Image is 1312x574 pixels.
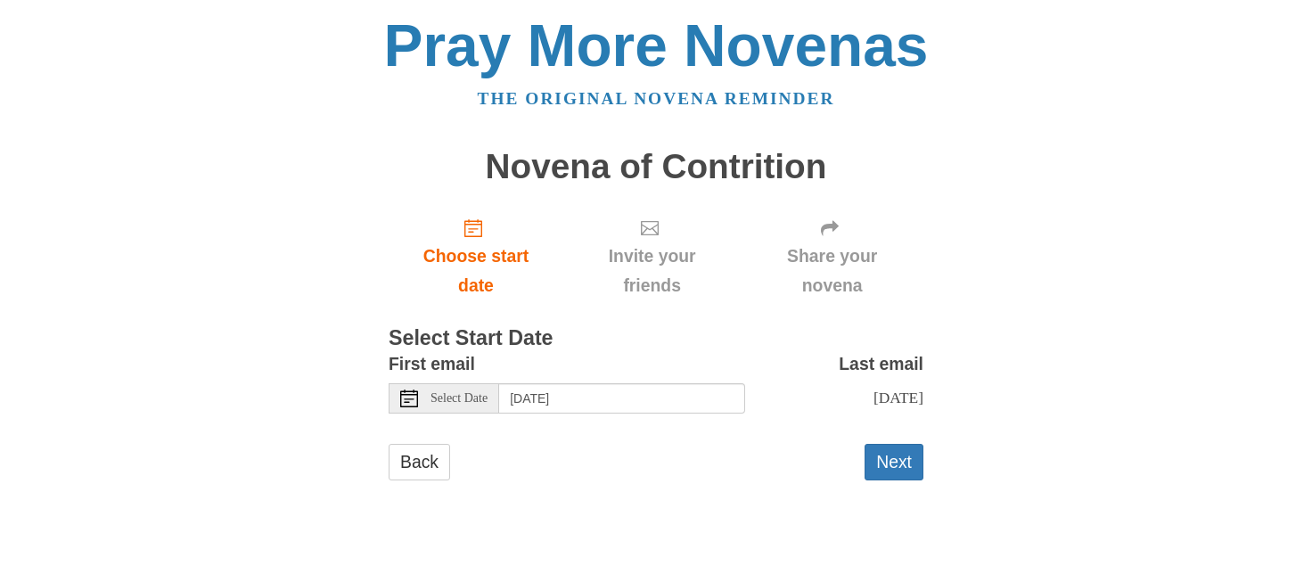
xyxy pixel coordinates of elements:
div: Click "Next" to confirm your start date first. [563,203,741,309]
div: Click "Next" to confirm your start date first. [741,203,923,309]
span: Select Date [430,392,488,405]
a: Pray More Novenas [384,12,929,78]
a: The original novena reminder [478,89,835,108]
label: Last email [839,349,923,379]
h3: Select Start Date [389,327,923,350]
label: First email [389,349,475,379]
span: Choose start date [406,242,545,300]
span: Share your novena [758,242,906,300]
a: Choose start date [389,203,563,309]
h1: Novena of Contrition [389,148,923,186]
span: [DATE] [873,389,923,406]
button: Next [865,444,923,480]
a: Back [389,444,450,480]
span: Invite your friends [581,242,723,300]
